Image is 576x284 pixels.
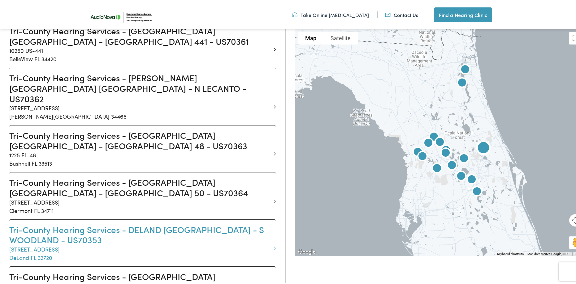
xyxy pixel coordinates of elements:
p: 10250 US-441 BelleView FL 34420 [9,45,271,62]
p: [STREET_ADDRESS] Clermont FL 34711 [9,197,271,214]
a: Tri-County Hearing Services - [PERSON_NAME][GEOGRAPHIC_DATA] [GEOGRAPHIC_DATA] - N LECANTO - US70... [9,71,271,119]
a: Take Online [MEDICAL_DATA] [292,10,369,17]
h3: Tri-County Hearing Services - [GEOGRAPHIC_DATA] [GEOGRAPHIC_DATA] - [GEOGRAPHIC_DATA] 48 - US70363 [9,129,271,150]
p: [STREET_ADDRESS] DeLand FL 32720 [9,244,271,261]
h3: Tri-County Hearing Services - [GEOGRAPHIC_DATA] [GEOGRAPHIC_DATA] - [GEOGRAPHIC_DATA] 50 - US70364 [9,176,271,197]
a: Tri-County Hearing Services - [GEOGRAPHIC_DATA] [GEOGRAPHIC_DATA] - [GEOGRAPHIC_DATA] 441 - US703... [9,24,271,62]
img: utility icon [385,10,391,17]
a: Contact Us [385,10,418,17]
a: Find a Hearing Clinic [434,6,492,21]
h3: Tri-County Hearing Services - DELAND [GEOGRAPHIC_DATA] - S WOODLAND - US70353 [9,223,271,244]
a: Tri-County Hearing Services - [GEOGRAPHIC_DATA] [GEOGRAPHIC_DATA] - [GEOGRAPHIC_DATA] 50 - US7036... [9,176,271,213]
p: [STREET_ADDRESS] [PERSON_NAME][GEOGRAPHIC_DATA] 34465 [9,103,271,119]
h3: Tri-County Hearing Services - [GEOGRAPHIC_DATA] [GEOGRAPHIC_DATA] - [GEOGRAPHIC_DATA] 441 - US70361 [9,24,271,45]
p: 1225 FL-48 Bushnell FL 33513 [9,150,271,166]
a: Tri-County Hearing Services - [GEOGRAPHIC_DATA] [GEOGRAPHIC_DATA] - [GEOGRAPHIC_DATA] 48 - US7036... [9,129,271,166]
img: utility icon [292,10,297,17]
h3: Tri-County Hearing Services - [PERSON_NAME][GEOGRAPHIC_DATA] [GEOGRAPHIC_DATA] - N LECANTO - US70362 [9,71,271,103]
a: Tri-County Hearing Services - DELAND [GEOGRAPHIC_DATA] - S WOODLAND - US70353 [STREET_ADDRESS]DeL... [9,223,271,261]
